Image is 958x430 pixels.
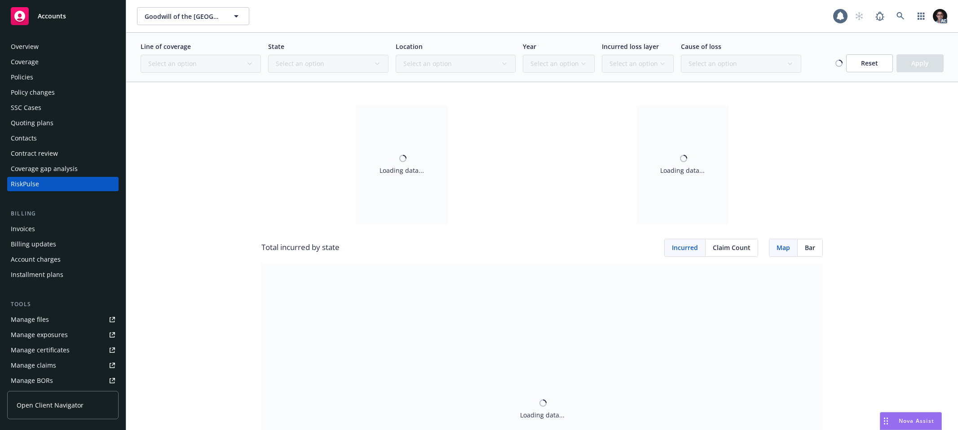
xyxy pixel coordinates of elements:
[912,7,930,25] a: Switch app
[7,4,119,29] a: Accounts
[11,101,41,115] div: SSC Cases
[11,252,61,267] div: Account charges
[846,54,893,72] button: Reset
[7,85,119,100] a: Policy changes
[7,237,119,251] a: Billing updates
[681,42,801,51] p: Cause of loss
[602,42,674,51] p: Incurred loss layer
[11,70,33,84] div: Policies
[396,42,516,51] p: Location
[7,222,119,236] a: Invoices
[11,373,53,388] div: Manage BORs
[268,42,388,51] p: State
[7,131,119,145] a: Contacts
[380,166,424,175] span: Loading data...
[871,7,889,25] a: Report a Bug
[880,412,892,430] div: Drag to move
[141,42,261,51] p: Line of coverage
[11,237,56,251] div: Billing updates
[899,417,934,425] span: Nova Assist
[17,400,84,410] span: Open Client Navigator
[892,7,909,25] a: Search
[7,55,119,69] a: Coverage
[805,243,815,252] span: Bar
[896,54,944,72] button: Apply
[933,9,947,23] img: photo
[713,243,751,252] span: Claim Count
[261,241,340,253] p: Total incurred by state
[880,412,942,430] button: Nova Assist
[11,177,39,191] div: RiskPulse
[11,85,55,100] div: Policy changes
[7,328,119,342] a: Manage exposures
[11,55,39,69] div: Coverage
[11,328,68,342] div: Manage exposures
[11,146,58,161] div: Contract review
[7,312,119,327] a: Manage files
[777,243,790,252] span: Map
[11,268,63,282] div: Installment plans
[850,7,868,25] a: Start snowing
[11,162,78,176] div: Coverage gap analysis
[11,358,56,373] div: Manage claims
[7,209,119,218] div: Billing
[38,13,66,20] span: Accounts
[7,177,119,191] a: RiskPulse
[7,343,119,357] a: Manage certificates
[7,70,119,84] a: Policies
[660,166,705,175] span: Loading data...
[7,373,119,388] a: Manage BORs
[11,222,35,236] div: Invoices
[11,312,49,327] div: Manage files
[672,243,698,252] span: Incurred
[520,410,565,420] span: Loading data...
[7,162,119,176] a: Coverage gap analysis
[11,39,39,54] div: Overview
[7,146,119,161] a: Contract review
[11,131,37,145] div: Contacts
[7,300,119,309] div: Tools
[7,39,119,54] a: Overview
[523,42,595,51] p: Year
[7,116,119,130] a: Quoting plans
[7,268,119,282] a: Installment plans
[7,252,119,267] a: Account charges
[145,12,222,21] span: Goodwill of the [GEOGRAPHIC_DATA]
[137,7,249,25] button: Goodwill of the [GEOGRAPHIC_DATA]
[7,358,119,373] a: Manage claims
[11,116,53,130] div: Quoting plans
[7,101,119,115] a: SSC Cases
[11,343,70,357] div: Manage certificates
